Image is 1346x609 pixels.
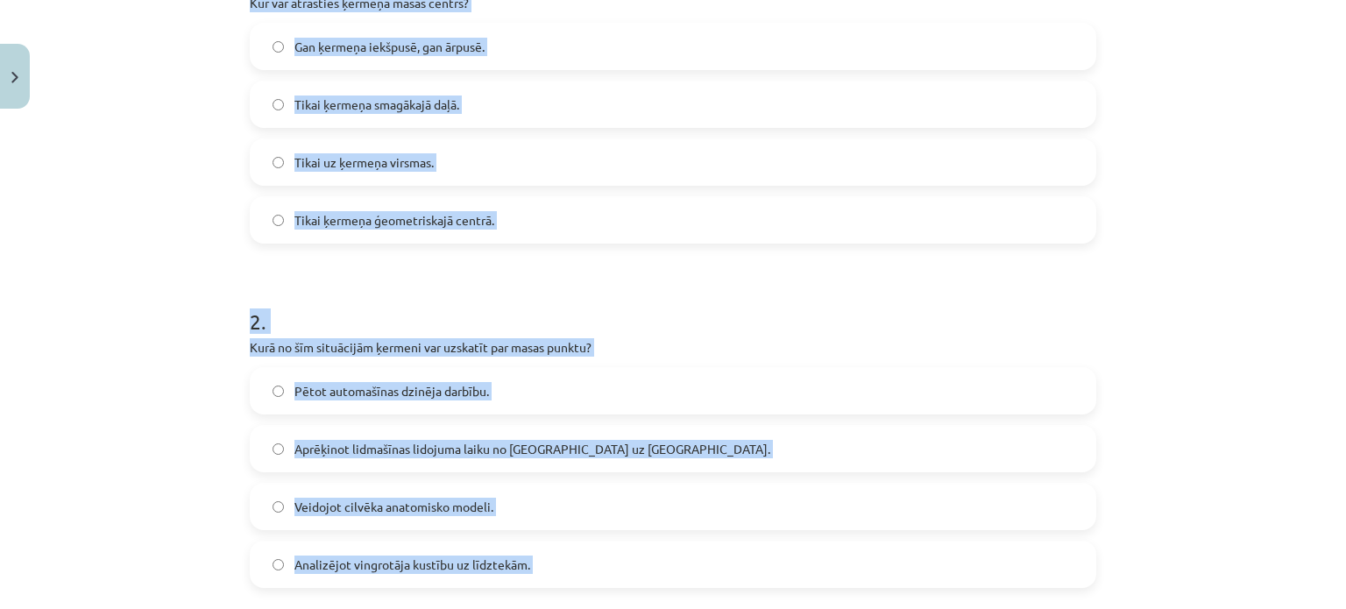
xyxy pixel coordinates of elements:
[294,153,434,172] span: Tikai uz ķermeņa virsmas.
[294,96,459,114] span: Tikai ķermeņa smagākajā daļā.
[250,338,1096,357] p: Kurā no šīm situācijām ķermeni var uzskatīt par masas punktu?
[273,559,284,570] input: Analizējot vingrotāja kustību uz līdztekām.
[273,501,284,513] input: Veidojot cilvēka anatomisko modeli.
[273,99,284,110] input: Tikai ķermeņa smagākajā daļā.
[273,443,284,455] input: Aprēķinot lidmašīnas lidojuma laiku no [GEOGRAPHIC_DATA] uz [GEOGRAPHIC_DATA].
[250,279,1096,333] h1: 2 .
[294,38,485,56] span: Gan ķermeņa iekšpusē, gan ārpusē.
[273,41,284,53] input: Gan ķermeņa iekšpusē, gan ārpusē.
[273,157,284,168] input: Tikai uz ķermeņa virsmas.
[294,440,770,458] span: Aprēķinot lidmašīnas lidojuma laiku no [GEOGRAPHIC_DATA] uz [GEOGRAPHIC_DATA].
[294,211,494,230] span: Tikai ķermeņa ģeometriskajā centrā.
[294,556,530,574] span: Analizējot vingrotāja kustību uz līdztekām.
[294,498,493,516] span: Veidojot cilvēka anatomisko modeli.
[294,382,489,400] span: Pētot automašīnas dzinēja darbību.
[11,72,18,83] img: icon-close-lesson-0947bae3869378f0d4975bcd49f059093ad1ed9edebbc8119c70593378902aed.svg
[273,386,284,397] input: Pētot automašīnas dzinēja darbību.
[273,215,284,226] input: Tikai ķermeņa ģeometriskajā centrā.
